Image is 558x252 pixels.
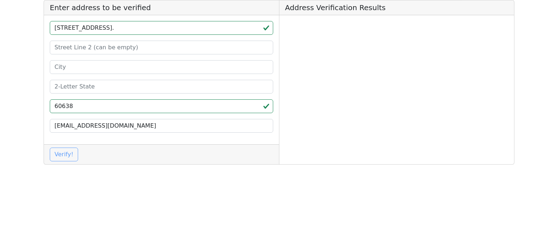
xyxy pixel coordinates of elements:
input: City [50,60,273,74]
h5: Enter address to be verified [44,0,279,15]
h5: Address Verification Results [279,0,514,15]
input: Your Email [50,119,273,133]
input: Street Line 2 (can be empty) [50,41,273,54]
input: 2-Letter State [50,80,273,94]
input: ZIP code 5 or 5+4 [50,99,273,113]
input: Street Line 1 [50,21,273,35]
